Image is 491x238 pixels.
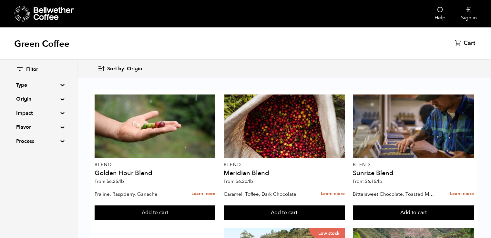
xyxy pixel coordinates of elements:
[107,178,124,184] bdi: 6.25
[321,187,345,201] a: Learn more
[14,38,69,50] h1: Green Coffee
[16,109,61,117] summary: Impact
[95,205,216,220] button: Add to cart
[224,189,306,199] p: Caramel, Toffee, Dark Chocolate
[365,178,367,184] span: $
[95,189,177,199] p: Praline, Raspberry, Ganache
[224,170,345,176] h4: Meridian Blend
[224,178,253,184] span: From
[16,137,61,145] summary: Process
[353,170,474,176] h4: Sunrise Blend
[26,66,38,73] span: Filter
[236,178,253,184] bdi: 6.20
[365,178,382,184] bdi: 6.15
[464,39,475,47] span: Cart
[107,178,109,184] span: $
[450,187,474,201] a: Learn more
[16,123,61,131] summary: Flavor
[224,163,345,167] p: Blend
[191,187,215,201] a: Learn more
[353,205,474,220] button: Add to cart
[247,178,253,184] span: /lb
[353,178,382,184] span: From
[95,170,216,176] h4: Golden Hour Blend
[16,81,61,89] summary: Type
[16,95,61,103] summary: Origin
[224,205,345,220] button: Add to cart
[118,178,124,184] span: /lb
[376,178,382,184] span: /lb
[353,163,474,167] p: Blend
[107,65,142,73] span: Sort by: Origin
[95,178,124,184] span: From
[455,39,477,47] a: Cart
[236,178,238,184] span: $
[353,189,435,199] p: Bittersweet Chocolate, Toasted Marshmallow, Candied Orange, Praline
[97,61,142,76] button: Sort by: Origin
[95,163,216,167] p: Blend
